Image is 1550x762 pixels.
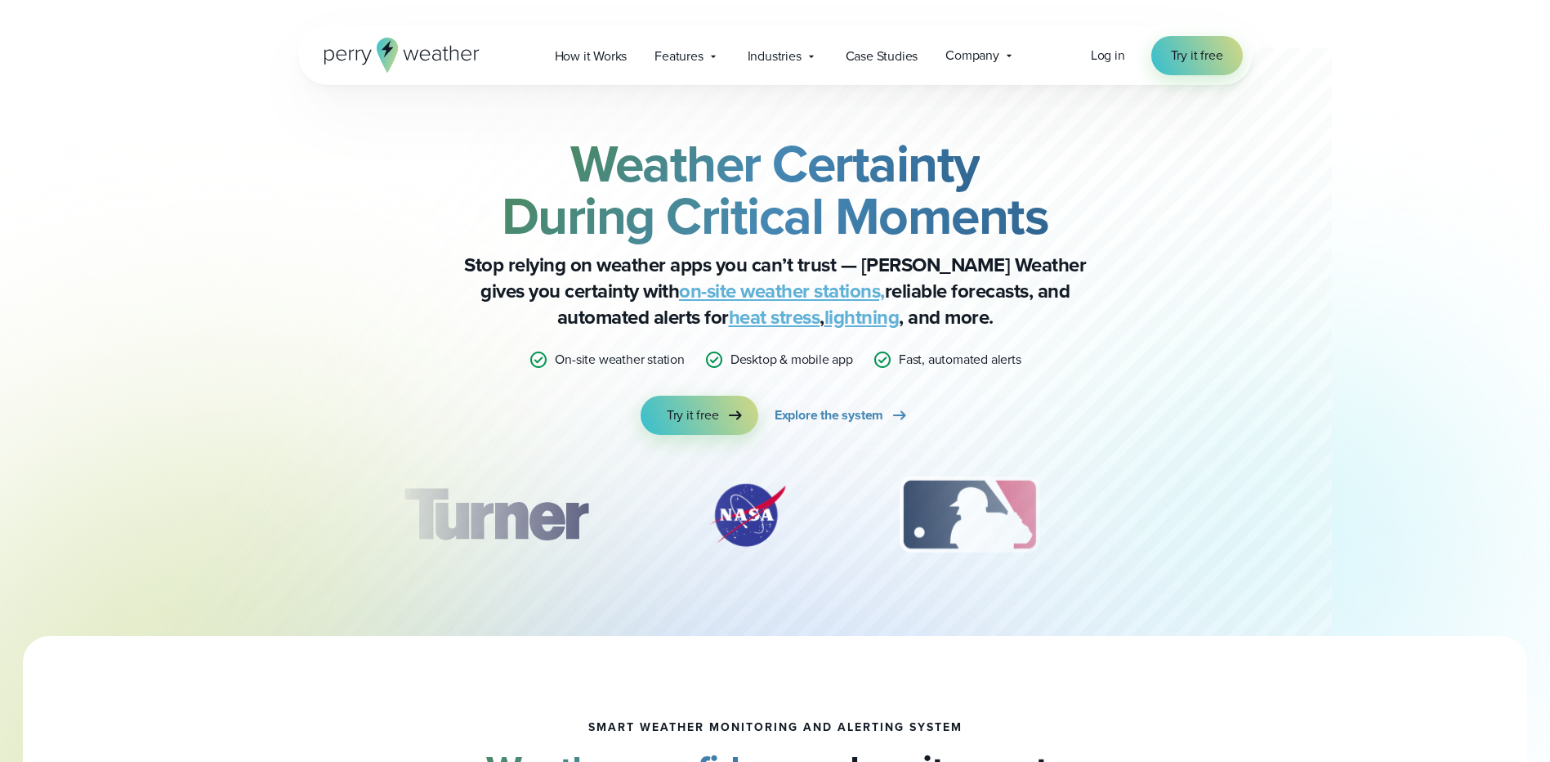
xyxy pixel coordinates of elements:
[899,350,1021,370] p: Fast, automated alerts
[945,46,999,65] span: Company
[555,47,628,66] span: How it Works
[1091,46,1125,65] a: Log in
[541,39,641,73] a: How it Works
[380,474,1171,564] div: slideshow
[379,474,611,556] img: Turner-Construction_1.svg
[588,721,963,734] h1: smart weather monitoring and alerting system
[449,252,1102,330] p: Stop relying on weather apps you can’t trust — [PERSON_NAME] Weather gives you certainty with rel...
[654,47,703,66] span: Features
[555,350,684,370] p: On-site weather station
[1151,36,1243,75] a: Try it free
[690,474,805,556] div: 2 of 12
[883,474,1056,556] div: 3 of 12
[679,276,885,306] a: on-site weather stations,
[1134,474,1265,556] div: 4 of 12
[1134,474,1265,556] img: PGA.svg
[883,474,1056,556] img: MLB.svg
[502,125,1049,254] strong: Weather Certainty During Critical Moments
[667,406,719,425] span: Try it free
[748,47,802,66] span: Industries
[846,47,918,66] span: Case Studies
[690,474,805,556] img: NASA.svg
[730,350,853,370] p: Desktop & mobile app
[775,396,909,435] a: Explore the system
[379,474,611,556] div: 1 of 12
[832,39,932,73] a: Case Studies
[775,406,883,425] span: Explore the system
[729,303,820,332] a: heat stress
[641,396,758,435] a: Try it free
[1171,46,1223,65] span: Try it free
[824,303,900,332] a: lightning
